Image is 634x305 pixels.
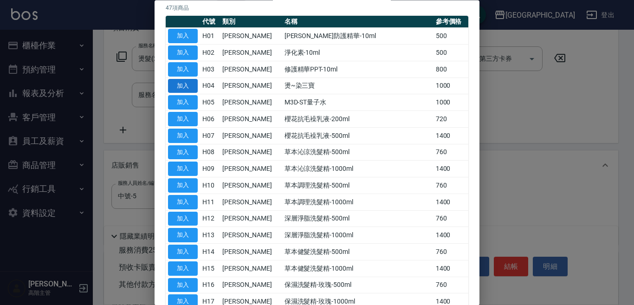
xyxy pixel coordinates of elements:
button: 加入 [168,145,198,160]
td: 1400 [433,194,468,211]
td: [PERSON_NAME] [220,45,282,61]
td: [PERSON_NAME] [220,61,282,78]
button: 加入 [168,96,198,110]
td: [PERSON_NAME] [220,94,282,111]
td: H10 [200,177,220,194]
td: 760 [433,244,468,260]
td: [PERSON_NAME] [220,227,282,244]
td: H03 [200,61,220,78]
td: H02 [200,45,220,61]
td: H12 [200,211,220,227]
td: [PERSON_NAME] [220,177,282,194]
td: 保濕洗髮精-玫瑰-500ml [282,277,433,294]
td: 燙~染三寶 [282,78,433,95]
button: 加入 [168,245,198,260]
td: [PERSON_NAME] [220,111,282,128]
td: 櫻花抗毛襙乳液-500ml [282,128,433,144]
th: 代號 [200,16,220,28]
td: 760 [433,277,468,294]
td: 草本調理洗髮精-500ml [282,177,433,194]
td: 草本沁涼洗髮精-500ml [282,144,433,161]
th: 參考價格 [433,16,468,28]
td: 草本健髮洗髮精-500ml [282,244,433,260]
td: H16 [200,277,220,294]
td: M3D-ST量子水 [282,94,433,111]
td: H04 [200,78,220,95]
button: 加入 [168,46,198,60]
button: 加入 [168,29,198,44]
td: [PERSON_NAME] [220,260,282,277]
td: 櫻花抗毛襙乳液-200ml [282,111,433,128]
td: H08 [200,144,220,161]
td: [PERSON_NAME] [220,28,282,45]
td: H01 [200,28,220,45]
button: 加入 [168,278,198,292]
td: 1400 [433,161,468,177]
th: 名稱 [282,16,433,28]
td: H11 [200,194,220,211]
td: 760 [433,211,468,227]
td: [PERSON_NAME] [220,78,282,95]
td: [PERSON_NAME] [220,161,282,177]
td: 500 [433,28,468,45]
td: 淨化素-10ml [282,45,433,61]
td: [PERSON_NAME] [220,144,282,161]
td: 草本健髮洗髮精-1000ml [282,260,433,277]
td: [PERSON_NAME] [220,128,282,144]
button: 加入 [168,62,198,77]
td: [PERSON_NAME] [220,244,282,260]
td: [PERSON_NAME]防護精華-10ml [282,28,433,45]
td: 草本沁涼洗髮精-1000ml [282,161,433,177]
button: 加入 [168,212,198,226]
td: 720 [433,111,468,128]
td: 修護精華PPT-10ml [282,61,433,78]
td: H06 [200,111,220,128]
td: 800 [433,61,468,78]
td: 1000 [433,78,468,95]
td: H14 [200,244,220,260]
td: H13 [200,227,220,244]
td: 草本調理洗髮精-1000ml [282,194,433,211]
td: H15 [200,260,220,277]
td: 1000 [433,94,468,111]
td: 1400 [433,227,468,244]
p: 47 項商品 [166,4,468,13]
th: 類別 [220,16,282,28]
button: 加入 [168,112,198,127]
button: 加入 [168,261,198,276]
td: 深層淨脂洗髮精-500ml [282,211,433,227]
button: 加入 [168,228,198,243]
button: 加入 [168,79,198,93]
td: 760 [433,177,468,194]
td: 深層淨脂洗髮精-1000ml [282,227,433,244]
td: H09 [200,161,220,177]
button: 加入 [168,179,198,193]
td: 760 [433,144,468,161]
td: H05 [200,94,220,111]
td: [PERSON_NAME] [220,194,282,211]
button: 加入 [168,129,198,143]
td: H07 [200,128,220,144]
td: 1400 [433,260,468,277]
td: [PERSON_NAME] [220,277,282,294]
td: 500 [433,45,468,61]
button: 加入 [168,162,198,176]
button: 加入 [168,195,198,209]
td: 1400 [433,128,468,144]
td: [PERSON_NAME] [220,211,282,227]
